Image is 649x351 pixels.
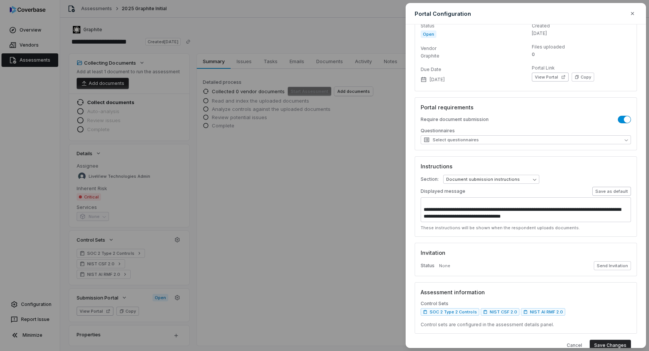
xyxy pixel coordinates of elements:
[590,340,631,351] button: Save Changes
[532,65,631,71] dt: Portal Link
[530,309,563,315] span: NIST AI RMF 2.0
[421,53,439,59] span: Graphite
[421,263,435,269] label: Status
[421,176,439,182] label: Section:
[421,188,465,194] label: Displayed message
[421,301,631,307] label: Control Sets
[421,288,631,296] h3: Assessment information
[439,263,450,269] span: None
[532,51,535,57] span: 0
[421,30,436,38] span: Open
[421,116,489,123] label: Require document submission
[418,72,447,88] button: [DATE]
[421,249,631,257] h3: Invitation
[532,73,569,82] button: View Portal
[421,322,631,328] p: Control sets are configured in the assessment details panel.
[532,30,547,36] span: [DATE]
[532,44,631,50] dt: Files uploaded
[421,162,631,170] h3: Instructions
[421,67,520,73] dt: Due Date
[421,225,631,231] p: These instructions will be shown when the respondent uploads documents.
[421,128,631,134] label: Questionnaires
[562,340,587,351] button: Cancel
[424,137,479,143] span: Select questionnaires
[421,103,631,111] h3: Portal requirements
[421,45,520,51] dt: Vendor
[430,309,477,315] span: SOC 2 Type 2 Controls
[592,187,631,196] button: Save as default
[415,10,471,18] h2: Portal Configuration
[594,261,631,270] button: Send Invitation
[572,73,594,82] button: Copy
[490,309,517,315] span: NIST CSF 2.0
[421,23,520,29] dt: Status
[532,23,631,29] dt: Created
